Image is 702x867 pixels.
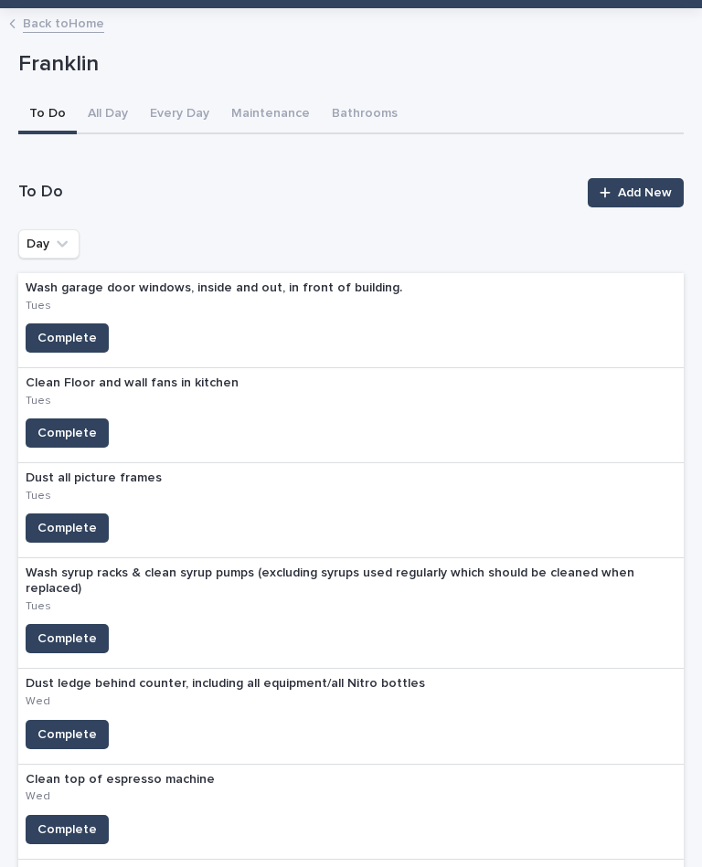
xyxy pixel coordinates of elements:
[18,765,684,860] a: Clean top of espresso machineWedComplete
[26,600,51,613] p: Tues
[618,186,672,199] span: Add New
[37,820,97,839] span: Complete
[26,323,109,353] button: Complete
[18,669,684,764] a: Dust ledge behind counter, including all equipment/all Nitro bottlesWedComplete
[18,229,80,259] button: Day
[26,772,239,788] p: Clean top of espresso machine
[18,558,684,669] a: Wash syrup racks & clean syrup pumps (excluding syrups used regularly which should be cleaned whe...
[26,695,50,708] p: Wed
[18,273,684,368] a: Wash garage door windows, inside and out, in front of building.TuesComplete
[37,424,97,442] span: Complete
[77,96,139,134] button: All Day
[37,329,97,347] span: Complete
[26,790,50,803] p: Wed
[26,395,51,407] p: Tues
[26,720,109,749] button: Complete
[26,280,428,296] p: Wash garage door windows, inside and out, in front of building.
[26,676,450,692] p: Dust ledge behind counter, including all equipment/all Nitro bottles
[321,96,409,134] button: Bathrooms
[26,513,109,543] button: Complete
[37,629,97,648] span: Complete
[26,471,187,486] p: Dust all picture frames
[588,178,684,207] a: Add New
[26,815,109,844] button: Complete
[26,375,264,391] p: Clean Floor and wall fans in kitchen
[18,368,684,463] a: Clean Floor and wall fans in kitchenTuesComplete
[26,300,51,312] p: Tues
[26,418,109,448] button: Complete
[26,566,676,597] p: Wash syrup racks & clean syrup pumps (excluding syrups used regularly which should be cleaned whe...
[23,12,104,33] a: Back toHome
[37,519,97,537] span: Complete
[18,182,577,204] h1: To Do
[220,96,321,134] button: Maintenance
[18,96,77,134] button: To Do
[139,96,220,134] button: Every Day
[37,725,97,744] span: Complete
[18,51,676,78] p: Franklin
[18,463,684,558] a: Dust all picture framesTuesComplete
[26,490,51,502] p: Tues
[26,624,109,653] button: Complete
